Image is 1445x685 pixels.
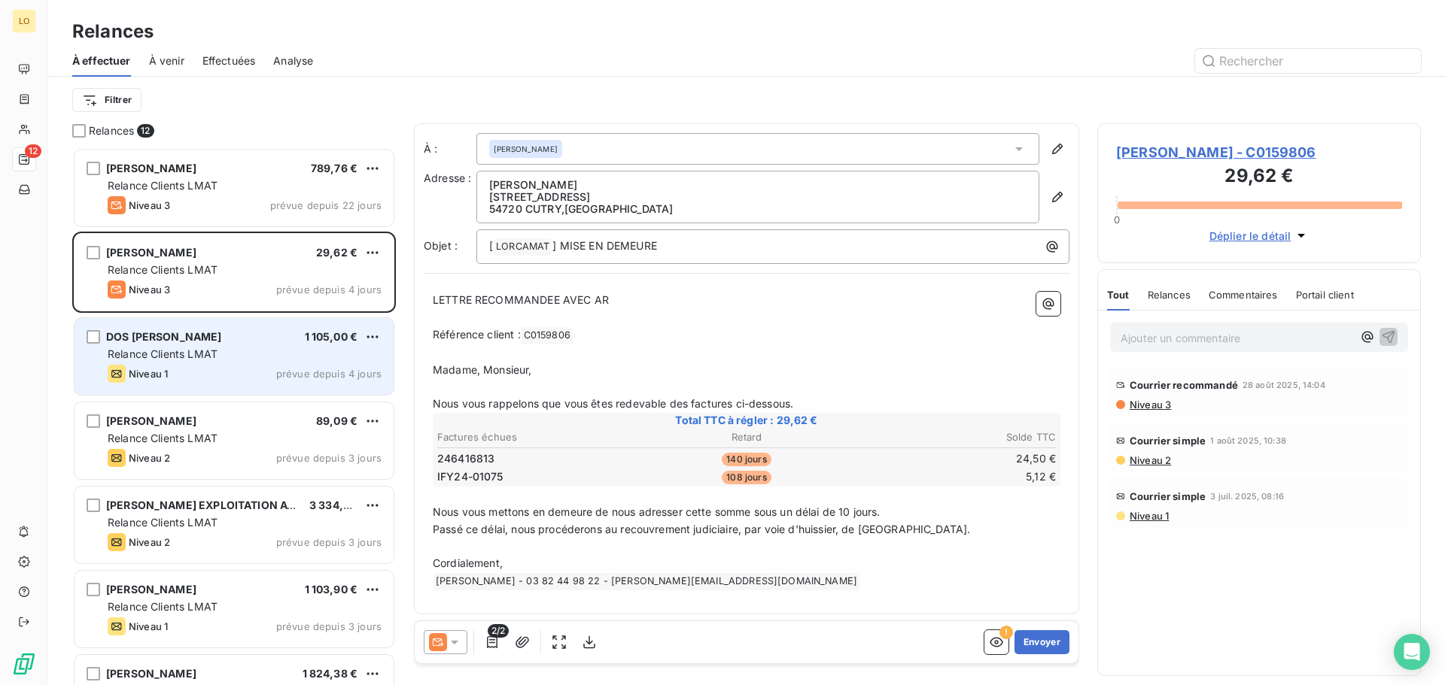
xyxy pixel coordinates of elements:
span: [PERSON_NAME] - 03 82 44 98 22 - [PERSON_NAME][EMAIL_ADDRESS][DOMAIN_NAME] [433,573,859,590]
span: C0159806 [522,327,573,344]
img: Logo LeanPay [12,652,36,676]
span: prévue depuis 22 jours [270,199,382,211]
span: 28 août 2025, 14:04 [1243,380,1325,389]
span: Cordialement, [433,556,503,569]
span: [PERSON_NAME] [494,144,558,154]
span: Courrier simple [1130,435,1206,447]
span: 12 [137,124,154,138]
span: Courrier simple [1130,490,1206,502]
h3: 29,62 € [1116,162,1402,192]
span: Niveau 2 [1128,454,1171,466]
span: 1 août 2025, 10:38 [1210,436,1286,445]
span: ] MISE EN DEMEURE [552,239,657,252]
button: Déplier le détail [1205,227,1314,244]
div: Open Intercom Messenger [1394,634,1430,670]
div: grid [72,147,396,685]
span: Courrier recommandé [1130,379,1238,391]
span: 1 105,00 € [305,330,358,343]
label: À : [424,141,476,156]
span: prévue depuis 4 jours [276,368,382,380]
span: 2/2 [488,624,509,638]
p: [STREET_ADDRESS] [489,191,1027,203]
span: Total TTC à régler : 29,62 € [435,413,1058,428]
span: IFY24-01075 [437,469,503,484]
span: 89,09 € [316,414,357,427]
span: À venir [149,53,184,68]
span: prévue depuis 3 jours [276,536,382,548]
span: Relances [89,123,134,138]
span: 1 103,90 € [305,583,358,596]
span: prévue depuis 3 jours [276,620,382,632]
span: Relances [1148,289,1191,301]
span: prévue depuis 4 jours [276,283,382,296]
span: Portail client [1296,289,1354,301]
span: Niveau 1 [129,368,168,380]
span: 140 jours [722,453,771,466]
span: [PERSON_NAME] [106,162,196,174]
span: Référence client : [433,328,521,341]
span: Tout [1107,289,1130,301]
td: 5,12 € [851,468,1057,485]
span: Niveau 3 [1128,399,1171,411]
span: Commentaires [1209,289,1278,301]
span: Objet : [424,239,458,252]
span: Déplier le détail [1209,228,1291,244]
span: LORCAMAT [494,238,552,256]
span: [PERSON_NAME] [106,414,196,427]
span: [PERSON_NAME] [106,246,196,259]
span: 789,76 € [311,162,357,174]
span: 29,62 € [316,246,357,259]
span: Relance Clients LMAT [108,347,218,360]
input: Rechercher [1195,49,1421,73]
span: [PERSON_NAME] EXPLOITATION AGRICOLE [106,499,334,511]
td: 24,50 € [851,450,1057,467]
span: 1 824,38 € [303,667,358,680]
span: Niveau 1 [1128,510,1169,522]
span: Niveau 2 [129,452,170,464]
span: Niveau 1 [129,620,168,632]
th: Retard [643,429,849,445]
span: Relance Clients LMAT [108,263,218,276]
button: Envoyer [1015,630,1069,654]
div: LO [12,9,36,33]
span: [PERSON_NAME] [106,583,196,596]
span: Analyse [273,53,313,68]
span: Relance Clients LMAT [108,432,218,444]
th: Solde TTC [851,429,1057,445]
span: Nous vous rappelons que vous êtes redevable des factures ci-dessous. [433,397,793,410]
span: Nous vous mettons en demeure de nous adresser cette somme sous un délai de 10 jours. [433,505,881,518]
span: 0 [1114,214,1120,226]
span: 3 juil. 2025, 08:16 [1210,492,1284,501]
span: Adresse : [424,171,471,184]
p: [PERSON_NAME] [489,179,1027,191]
span: Relance Clients LMAT [108,600,218,613]
span: Madame, Monsieur, [433,363,532,376]
span: 108 jours [722,471,771,484]
span: Relance Clients LMAT [108,179,218,192]
span: prévue depuis 3 jours [276,452,382,464]
h3: Relances [72,18,154,45]
th: Factures échues [437,429,642,445]
span: Effectuées [202,53,256,68]
span: Niveau 3 [129,283,170,296]
span: 12 [25,144,41,158]
span: À effectuer [72,53,131,68]
span: Niveau 2 [129,536,170,548]
span: 246416813 [437,451,494,466]
span: Relance Clients LMAT [108,516,218,529]
button: Filtrer [72,88,141,112]
span: 3 334,22 € [309,499,367,511]
span: LETTRE RECOMMANDEE AVEC AR [433,293,609,306]
span: [ [489,239,493,252]
span: DOS [PERSON_NAME] [106,330,222,343]
span: Niveau 3 [129,199,170,211]
span: [PERSON_NAME] - C0159806 [1116,142,1402,162]
span: Passé ce délai, nous procéderons au recouvrement judiciaire, par voie d'huissier, de [GEOGRAPHIC_... [433,523,970,535]
p: 54720 CUTRY , [GEOGRAPHIC_DATA] [489,203,1027,215]
span: [PERSON_NAME] [106,667,196,680]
